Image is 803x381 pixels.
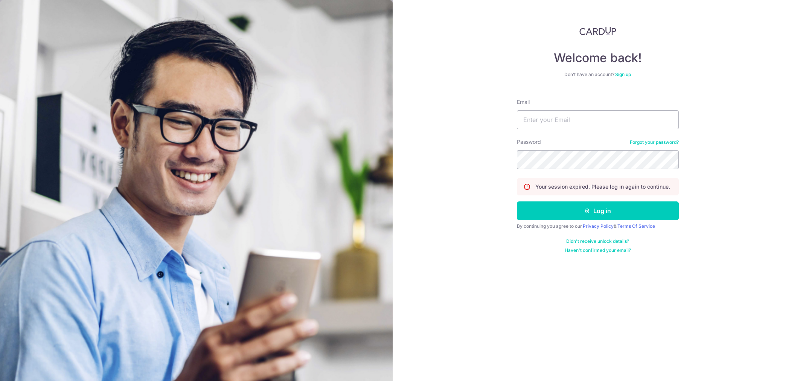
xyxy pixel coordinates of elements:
a: Privacy Policy [583,223,614,229]
label: Password [517,138,541,146]
input: Enter your Email [517,110,679,129]
button: Log in [517,201,679,220]
a: Terms Of Service [617,223,655,229]
p: Your session expired. Please log in again to continue. [535,183,670,190]
a: Didn't receive unlock details? [566,238,629,244]
div: By continuing you agree to our & [517,223,679,229]
a: Forgot your password? [630,139,679,145]
img: CardUp Logo [579,26,616,35]
div: Don’t have an account? [517,72,679,78]
a: Sign up [615,72,631,77]
a: Haven't confirmed your email? [565,247,631,253]
label: Email [517,98,530,106]
h4: Welcome back! [517,50,679,66]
